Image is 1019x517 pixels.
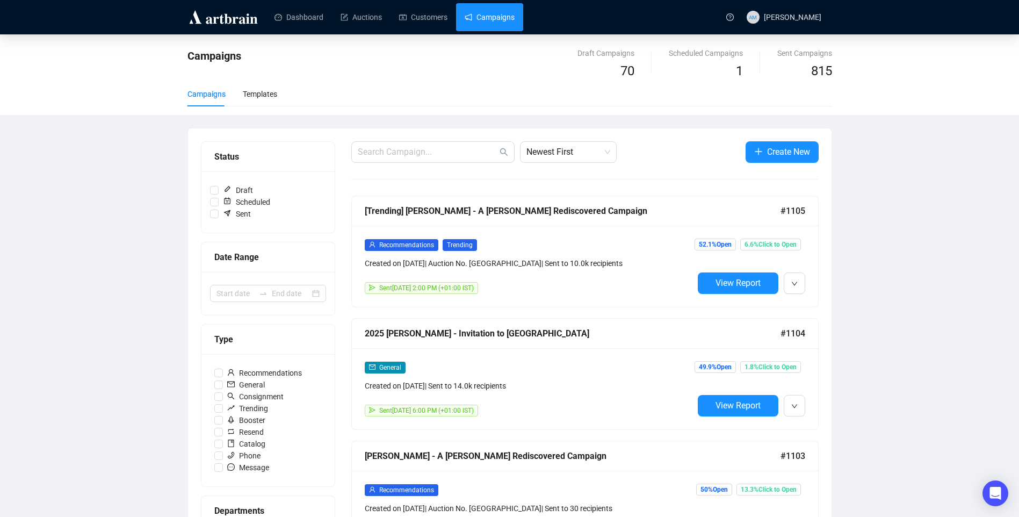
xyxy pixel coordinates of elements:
div: Sent Campaigns [777,47,832,59]
input: Search Campaign... [358,146,497,159]
span: General [379,364,401,371]
span: mail [227,380,235,388]
span: Trending [223,403,272,414]
div: Campaigns [187,88,226,100]
span: rocket [227,416,235,423]
span: View Report [716,400,761,411]
span: 1.8% Click to Open [740,361,801,373]
span: Scheduled [219,196,274,208]
div: Created on [DATE] | Auction No. [GEOGRAPHIC_DATA] | Sent to 30 recipients [365,502,693,514]
span: #1103 [780,449,805,463]
span: 49.9% Open [695,361,736,373]
span: question-circle [726,13,734,21]
span: General [223,379,269,391]
span: 1 [736,63,743,78]
div: Scheduled Campaigns [669,47,743,59]
a: [Trending] [PERSON_NAME] - A [PERSON_NAME] Rediscovered Campaign#1105userRecommendationsTrendingC... [351,196,819,307]
div: Draft Campaigns [577,47,634,59]
span: Catalog [223,438,270,450]
span: to [259,289,268,298]
img: logo [187,9,259,26]
span: 50% Open [696,484,732,496]
div: Status [214,150,322,163]
span: Trending [443,239,477,251]
span: send [369,284,375,291]
div: Type [214,333,322,346]
span: Sent [219,208,255,220]
span: mail [369,364,375,370]
span: Sent [DATE] 2:00 PM (+01:00 IST) [379,284,474,292]
span: Campaigns [187,49,241,62]
div: Date Range [214,250,322,264]
a: Campaigns [465,3,515,31]
span: Create New [767,145,810,159]
div: Open Intercom Messenger [982,480,1008,506]
span: 70 [620,63,634,78]
span: View Report [716,278,761,288]
span: 13.3% Click to Open [736,484,801,496]
div: 2025 [PERSON_NAME] - Invitation to [GEOGRAPHIC_DATA] [365,327,780,340]
button: View Report [698,395,778,417]
span: Message [223,462,273,473]
input: Start date [216,288,255,299]
span: Consignment [223,391,288,403]
span: Draft [219,184,257,196]
span: Newest First [526,142,610,162]
div: [Trending] [PERSON_NAME] - A [PERSON_NAME] Rediscovered Campaign [365,204,780,218]
span: Sent [DATE] 6:00 PM (+01:00 IST) [379,407,474,414]
span: send [369,407,375,413]
div: Created on [DATE] | Sent to 14.0k recipients [365,380,693,392]
span: Recommendations [223,367,306,379]
span: 6.6% Click to Open [740,239,801,250]
span: phone [227,451,235,459]
span: [PERSON_NAME] [764,13,821,21]
div: Templates [243,88,277,100]
span: message [227,463,235,471]
span: Booster [223,414,270,426]
span: down [791,281,798,287]
span: plus [754,147,763,156]
span: book [227,440,235,447]
input: End date [272,288,310,299]
span: search [500,148,508,156]
span: #1104 [780,327,805,340]
a: 2025 [PERSON_NAME] - Invitation to [GEOGRAPHIC_DATA]#1104mailGeneralCreated on [DATE]| Sent to 14... [351,318,819,430]
a: Dashboard [274,3,323,31]
span: user [369,241,375,248]
span: Phone [223,450,265,462]
span: Resend [223,426,268,438]
a: Customers [399,3,447,31]
span: Recommendations [379,486,434,494]
a: Auctions [341,3,382,31]
span: user [227,369,235,376]
span: retweet [227,428,235,435]
span: Recommendations [379,241,434,249]
span: search [227,392,235,400]
button: Create New [746,141,819,163]
span: AM [749,12,757,21]
button: View Report [698,272,778,294]
span: down [791,403,798,410]
div: Created on [DATE] | Auction No. [GEOGRAPHIC_DATA] | Sent to 10.0k recipients [365,257,693,269]
div: [PERSON_NAME] - A [PERSON_NAME] Rediscovered Campaign [365,449,780,463]
span: rise [227,404,235,412]
span: 52.1% Open [695,239,736,250]
span: #1105 [780,204,805,218]
span: swap-right [259,289,268,298]
span: 815 [811,63,832,78]
span: user [369,486,375,493]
